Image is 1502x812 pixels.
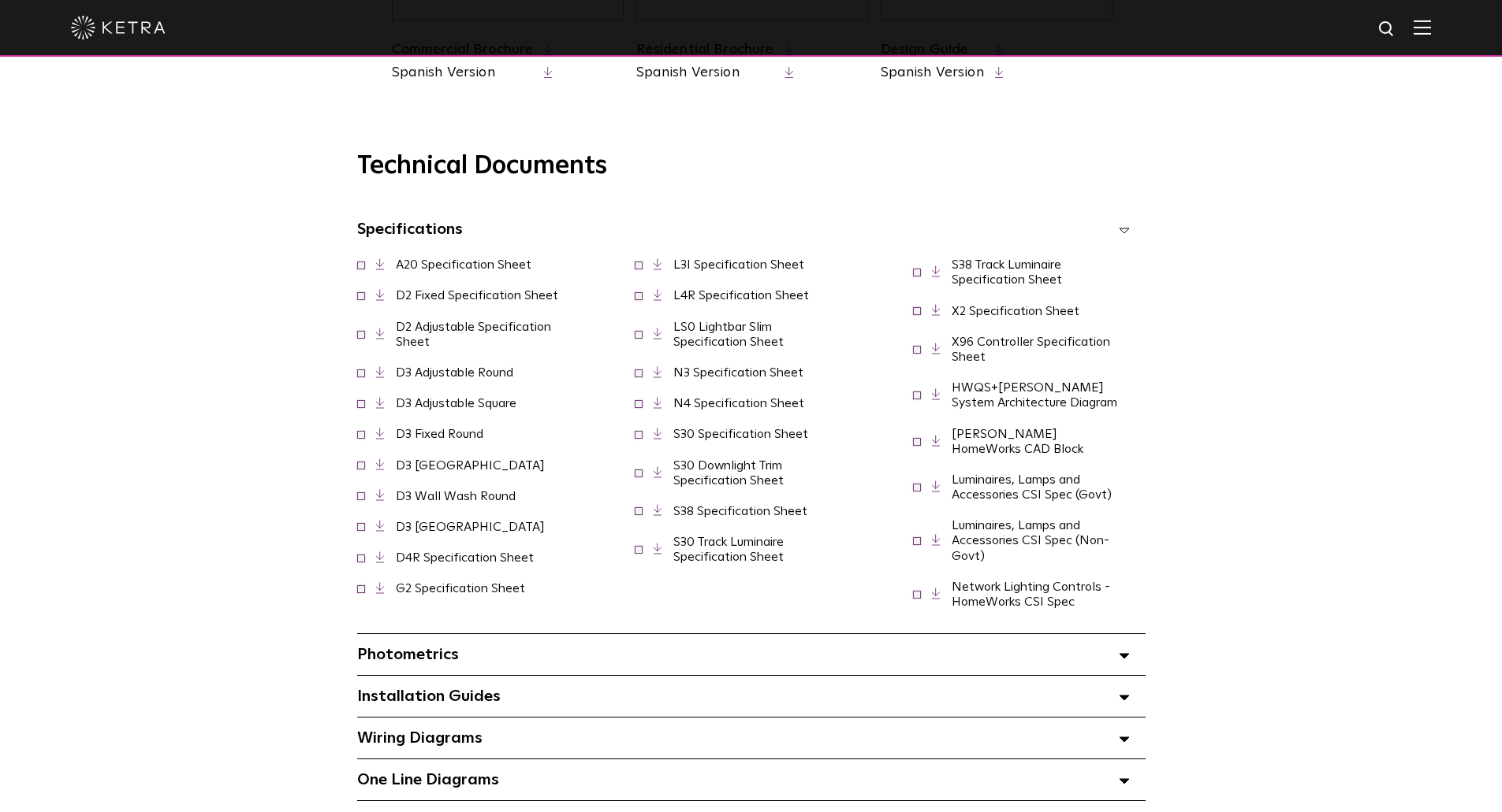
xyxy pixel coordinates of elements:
[952,473,1112,501] a: Luminaires, Lamps and Accessories CSI Spec (Govt)
[396,366,513,379] a: D3 Adjustable Round
[396,459,545,472] a: D3 [GEOGRAPHIC_DATA]
[396,289,558,302] a: D2 Fixed Specification Sheet
[636,63,774,83] a: Spanish Version
[952,428,1083,455] a: [PERSON_NAME] HomeWorks CAD Block
[952,580,1110,608] a: Network Lighting Controls - HomeWorks CSI Spec
[357,730,483,746] span: Wiring Diagrams
[357,688,501,704] span: Installation Guides
[1377,20,1397,39] img: search icon
[396,321,551,348] a: D2 Adjustable Specification Sheet
[673,459,784,487] a: S30 Downlight Trim Specification Sheet
[396,582,525,595] a: G2 Specification Sheet
[673,397,804,410] a: N4 Specification Sheet
[952,336,1110,363] a: X96 Controller Specification Sheet
[952,258,1062,286] a: S38 Track Luminaire Specification Sheet
[357,772,499,788] span: One Line Diagrams
[357,221,463,237] span: Specifications
[357,647,459,662] span: Photometrics
[673,366,803,379] a: N3 Specification Sheet
[952,305,1079,317] a: X2 Specification Sheet
[881,63,984,83] a: Spanish Version
[71,16,166,39] img: ketra-logo-2019-white
[396,428,483,440] a: D3 Fixed Round
[396,551,534,564] a: D4R Specification Sheet
[1414,20,1431,35] img: Hamburger%20Nav.svg
[673,536,784,563] a: S30 Track Luminaire Specification Sheet
[396,521,545,533] a: D3 [GEOGRAPHIC_DATA]
[673,289,809,302] a: L4R Specification Sheet
[396,397,516,410] a: D3 Adjustable Square
[673,505,807,517] a: S38 Specification Sheet
[673,258,804,271] a: L3I Specification Sheet
[392,63,534,83] a: Spanish Version
[396,258,531,271] a: A20 Specification Sheet
[396,490,516,502] a: D3 Wall Wash Round
[673,321,784,348] a: LS0 Lightbar Slim Specification Sheet
[673,428,808,440] a: S30 Specification Sheet
[357,151,1146,181] h3: Technical Documents
[952,519,1109,562] a: Luminaires, Lamps and Accessories CSI Spec (Non-Govt)
[952,381,1117,409] a: HWQS+[PERSON_NAME] System Architecture Diagram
